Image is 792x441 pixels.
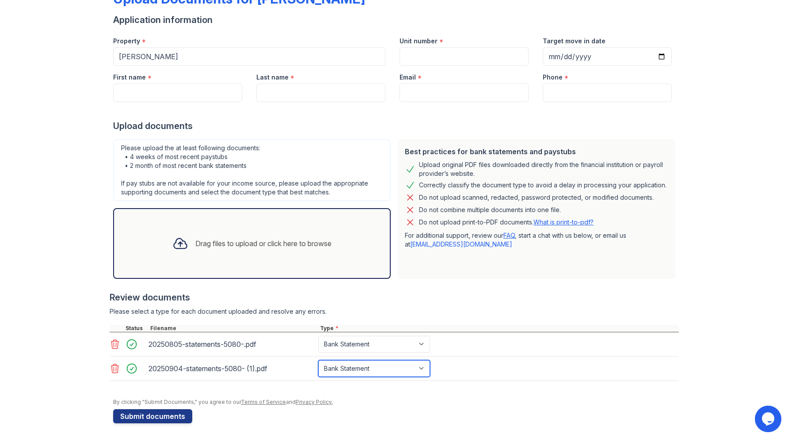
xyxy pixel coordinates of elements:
a: FAQ [503,232,515,239]
button: Submit documents [113,409,192,423]
a: [EMAIL_ADDRESS][DOMAIN_NAME] [410,240,512,248]
label: Email [400,73,416,82]
div: Status [124,325,148,332]
label: Unit number [400,37,438,46]
label: Last name [256,73,289,82]
label: Phone [543,73,563,82]
p: Do not upload print-to-PDF documents. [419,218,594,227]
a: Terms of Service [241,399,286,405]
div: Best practices for bank statements and paystubs [405,146,668,157]
div: Do not upload scanned, redacted, password protected, or modified documents. [419,192,654,203]
div: Please upload the at least following documents: • 4 weeks of most recent paystubs • 2 month of mo... [113,139,391,201]
div: Upload documents [113,120,679,132]
div: Application information [113,14,679,26]
div: Correctly classify the document type to avoid a delay in processing your application. [419,180,666,190]
div: By clicking "Submit Documents," you agree to our and [113,399,679,406]
div: Do not combine multiple documents into one file. [419,205,561,215]
div: Upload original PDF files downloaded directly from the financial institution or payroll provider’... [419,160,668,178]
label: Property [113,37,140,46]
a: What is print-to-pdf? [533,218,594,226]
a: Privacy Policy. [296,399,333,405]
div: 20250805-statements-5080-.pdf [148,337,315,351]
div: Filename [148,325,318,332]
div: Drag files to upload or click here to browse [195,238,331,249]
label: Target move in date [543,37,605,46]
label: First name [113,73,146,82]
p: For additional support, review our , start a chat with us below, or email us at [405,231,668,249]
div: Review documents [110,291,679,304]
iframe: chat widget [755,406,783,432]
div: 20250904-statements-5080- (1).pdf [148,361,315,376]
div: Type [318,325,679,332]
div: Please select a type for each document uploaded and resolve any errors. [110,307,679,316]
